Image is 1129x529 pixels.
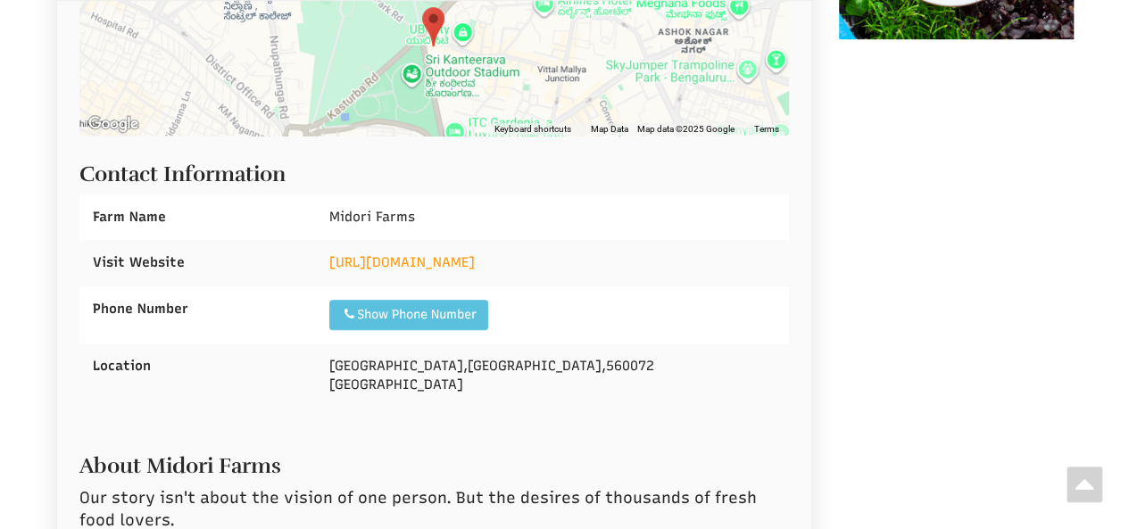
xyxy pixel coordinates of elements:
span: 560072 [606,358,654,374]
h2: Contact Information [79,153,790,186]
a: Open this area in Google Maps (opens a new window) [84,112,143,136]
a: Terms (opens in new tab) [754,123,779,136]
span: [GEOGRAPHIC_DATA] [329,358,463,374]
button: Map Data [591,123,628,136]
h2: About Midori Farms [79,445,790,477]
span: Midori Farms [329,209,415,225]
div: Farm Name [79,194,316,240]
img: Google [84,112,143,136]
button: Keyboard shortcuts [494,123,571,136]
span: Map data ©2025 Google [637,123,735,136]
span: [GEOGRAPHIC_DATA] [468,358,602,374]
div: Phone Number [79,286,316,332]
div: Show Phone Number [341,306,477,324]
a: [URL][DOMAIN_NAME] [329,254,475,270]
div: Location [79,343,316,389]
div: , , [GEOGRAPHIC_DATA] [316,343,789,409]
div: Visit Website [79,240,316,285]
